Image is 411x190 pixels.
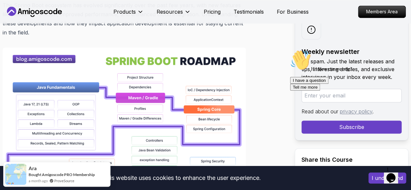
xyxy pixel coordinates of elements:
p: Members Area [358,6,405,18]
div: 👋Hi! How can we help?I have a questionTell me more [3,3,120,44]
a: ProveSource [54,178,74,184]
button: Accept cookies [368,172,406,184]
span: Hi! How can we help? [3,19,64,24]
div: This website uses cookies to enhance the user experience. [5,171,359,185]
button: Tell me more [3,37,32,44]
img: :wave: [3,3,23,23]
span: Ara [29,166,37,171]
iframe: chat widget [384,164,405,184]
a: For Business [277,8,309,16]
p: Resources [157,8,183,16]
a: Pricing [204,8,221,16]
span: a month ago [29,178,48,184]
span: Bought [29,172,41,177]
button: Resources [157,8,191,21]
button: Products [113,8,144,21]
a: Members Area [358,6,406,18]
p: Products [113,8,136,16]
button: I have a question [3,30,41,37]
a: Testimonials [234,8,264,16]
img: provesource social proof notification image [5,164,26,185]
iframe: chat widget [288,47,405,161]
a: Amigoscode PRO Membership [42,172,95,177]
